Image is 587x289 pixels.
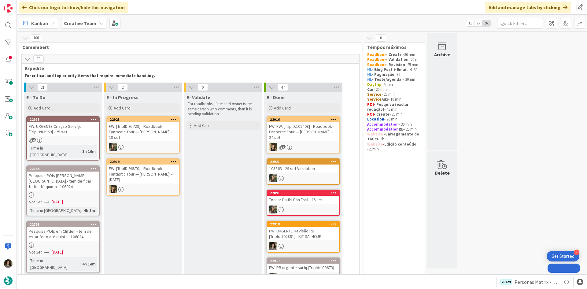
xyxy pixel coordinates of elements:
[64,20,96,26] b: Creative Team
[367,142,422,152] p: - 20min
[106,116,180,154] a: 22923FW: [TripID:95729] - Roadbook - Fantastic Tour — [PERSON_NAME]! - 18 setIG
[367,102,422,112] p: - 45 min
[269,143,277,151] img: SP
[267,221,339,240] div: 22918FW: URGENTE Revisão RB [TripId:102891] - KIT SAI HOJE
[22,44,354,50] span: Camembert
[81,207,82,214] span: :
[367,67,372,72] strong: NL
[367,52,386,57] strong: Roadbook
[367,52,422,57] p: 30 min
[267,258,339,264] div: 22917
[267,117,339,141] div: 22916FW: FW: [TripID:101408] - Roadbook - Fantastic Tour — [PERSON_NAME]! - 24 set
[386,62,405,67] strong: - Revision
[26,221,100,273] a: 22751Pesquisa POIs em Clifden - tem de estar feito até quinta - 106024Not Set[DATE]Time in [GEOGR...
[267,159,339,172] div: 22921105863 - 29 set Validation
[270,160,339,164] div: 22921
[466,20,474,26] span: 1x
[269,273,277,281] img: MS
[497,18,543,29] input: Quick Filter...
[386,57,408,62] strong: - Validation
[114,105,133,111] span: Add Card...
[106,94,138,100] span: E - In Progress
[110,117,179,122] div: 22923
[34,105,53,111] span: Add Card...
[107,143,179,151] div: IG
[552,253,574,259] div: Get Started
[367,97,382,102] strong: Service
[4,276,13,285] img: avatar
[367,92,382,97] strong: Service
[32,138,36,142] span: 2
[52,199,63,205] span: [DATE]
[26,116,100,161] a: 22915FW: URGENTE Criação Serviço [TripID:83969] - 25 setTime in [GEOGRAPHIC_DATA]:1h 16m
[29,207,81,214] div: Time in [GEOGRAPHIC_DATA]
[80,148,81,155] span: :
[117,83,128,91] span: 2
[274,105,293,111] span: Add Card...
[27,172,99,191] div: Pesquisa POIs [PERSON_NAME][GEOGRAPHIC_DATA] - tem de ficar feito até quinta - 106024
[81,148,97,155] div: 1h 16m
[27,222,99,227] div: 22751
[386,52,404,57] strong: - Create -
[267,206,339,213] div: IG
[367,72,422,77] p: - 3 h
[107,165,179,183] div: FW: [TripID:96870] - Roadbook - Fantastic Tour — [PERSON_NAME]! - [DATE]
[52,249,63,255] span: [DATE]
[367,117,422,122] p: - 20 min
[267,221,339,227] div: 22918
[267,158,340,185] a: 22921105863 - 29 set ValidationIG
[367,87,422,92] p: - 20 min
[27,166,99,191] div: 22754Pesquisa POIs [PERSON_NAME][GEOGRAPHIC_DATA] - tem de ficar feito até quinta - 106024
[27,227,99,241] div: Pesquisa POIs em Clifden - tem de estar feito até quinta - 106024
[80,261,81,267] span: :
[26,94,46,100] span: E - To Do
[269,242,277,250] img: MS
[30,117,99,122] div: 22915
[107,122,179,141] div: FW: [TripID:95729] - Roadbook - Fantastic Tour — [PERSON_NAME]! - 18 set
[27,117,99,122] div: 22915
[267,190,340,216] a: 22891Tóchar Daithí Bán Trail - 26 setIG
[107,159,179,183] div: 22919FW: [TripID:96870] - Roadbook - Fantastic Tour — [PERSON_NAME]! - [DATE]
[574,250,579,255] div: 4
[106,158,180,196] a: 22919FW: [TripID:96870] - Roadbook - Fantastic Tour — [PERSON_NAME]! - [DATE]SP
[4,4,13,13] img: Visit kanbanzone.com
[367,97,422,102] p: - 10 min
[367,67,422,72] p: - 4h30
[4,259,13,268] img: MS
[500,279,512,285] div: 20129
[267,116,340,154] a: 22916FW: FW: [TripID:101408] - Roadbook - Fantastic Tour — [PERSON_NAME]! - 24 setSP
[367,87,374,92] strong: Car
[367,102,374,107] strong: POI
[188,102,259,117] p: For roadbooks, if the card owner is the same person who comments, then it is pending validation
[367,127,399,132] strong: Accommodation
[267,190,339,204] div: 22891Tóchar Daithí Bán Trail - 26 set
[367,112,374,117] strong: POI
[269,174,277,182] img: IG
[25,65,352,71] span: Expedite
[27,117,99,136] div: 22915FW: URGENTE Criação Serviço [TripID:83969] - 25 set
[29,249,42,255] i: Not Set
[267,143,339,151] div: SP
[367,127,422,132] p: - 20 min
[474,20,482,26] span: 2x
[367,102,409,112] strong: - Pesquisa (exclui redação)
[267,242,339,250] div: MS
[267,196,339,204] div: Tóchar Daithí Bán Trail - 26 set
[31,34,41,42] span: 106
[107,159,179,165] div: 22919
[282,145,286,149] span: 1
[29,199,42,205] i: Not Set
[367,142,417,152] strong: Edição conteúdo -
[194,123,213,128] span: Add Card...
[19,2,128,13] div: Click our logo to show/hide this navigation
[267,117,339,122] div: 22916
[37,83,48,91] span: 21
[186,94,210,100] span: E- Validate
[198,83,208,91] span: 0
[485,2,571,13] div: Add and manage tabs by clicking
[267,258,339,272] div: 22917FW: RB urgente sai hj [TripId:100673]
[270,191,339,195] div: 22891
[30,222,99,227] div: 22751
[367,72,372,77] strong: NL
[382,97,388,102] strong: Aux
